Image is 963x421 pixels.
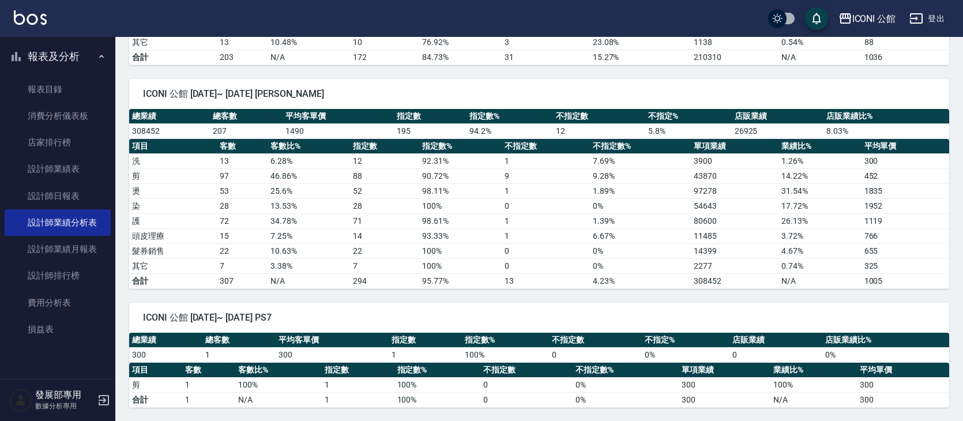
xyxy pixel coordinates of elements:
[553,123,645,138] td: 12
[857,363,949,378] th: 平均單價
[129,109,949,139] table: a dense table
[202,333,276,348] th: 總客數
[642,333,729,348] th: 不指定%
[283,109,394,124] th: 平均客單價
[419,35,502,50] td: 76.92 %
[129,153,217,168] td: 洗
[129,273,217,288] td: 合計
[502,243,589,258] td: 0
[129,123,210,138] td: 308452
[590,183,691,198] td: 1.89 %
[691,258,778,273] td: 2277
[590,258,691,273] td: 0 %
[590,50,691,65] td: 15.27%
[350,35,419,50] td: 10
[217,273,268,288] td: 307
[823,123,949,138] td: 8.03 %
[129,213,217,228] td: 護
[419,228,502,243] td: 93.33 %
[590,35,691,50] td: 23.08 %
[691,243,778,258] td: 14399
[129,168,217,183] td: 剪
[268,198,350,213] td: 13.53 %
[129,347,202,362] td: 300
[778,153,861,168] td: 1.26 %
[235,392,322,407] td: N/A
[143,312,935,324] span: ICONI 公館 [DATE]~ [DATE] PS7
[268,50,350,65] td: N/A
[573,377,679,392] td: 0 %
[350,139,419,154] th: 指定數
[276,333,388,348] th: 平均客單價
[350,198,419,213] td: 28
[862,183,949,198] td: 1835
[268,258,350,273] td: 3.38 %
[217,183,268,198] td: 53
[5,209,111,236] a: 設計師業績分析表
[778,168,861,183] td: 14.22 %
[642,347,729,362] td: 0 %
[778,243,861,258] td: 4.67 %
[862,153,949,168] td: 300
[394,392,481,407] td: 100%
[389,333,462,348] th: 指定數
[502,228,589,243] td: 1
[502,35,589,50] td: 3
[732,109,824,124] th: 店販業績
[322,392,394,407] td: 1
[129,333,949,363] table: a dense table
[691,168,778,183] td: 43870
[823,109,949,124] th: 店販業績比%
[5,290,111,316] a: 費用分析表
[778,139,861,154] th: 業績比%
[268,168,350,183] td: 46.86 %
[268,35,350,50] td: 10.48 %
[129,392,182,407] td: 合計
[210,123,283,138] td: 207
[862,258,949,273] td: 325
[268,183,350,198] td: 25.6 %
[419,153,502,168] td: 92.31 %
[35,389,94,401] h5: 發展部專用
[419,273,502,288] td: 95.77%
[862,139,949,154] th: 平均單價
[419,183,502,198] td: 98.11 %
[502,50,589,65] td: 31
[778,50,861,65] td: N/A
[502,153,589,168] td: 1
[217,228,268,243] td: 15
[549,333,642,348] th: 不指定數
[350,153,419,168] td: 12
[217,243,268,258] td: 22
[217,153,268,168] td: 13
[679,377,771,392] td: 300
[645,109,732,124] th: 不指定%
[691,198,778,213] td: 54643
[217,258,268,273] td: 7
[5,316,111,343] a: 損益表
[419,213,502,228] td: 98.61 %
[217,50,268,65] td: 203
[590,168,691,183] td: 9.28 %
[553,109,645,124] th: 不指定數
[852,12,896,26] div: ICONI 公館
[129,139,949,289] table: a dense table
[822,347,949,362] td: 0 %
[462,333,549,348] th: 指定數%
[350,228,419,243] td: 14
[419,198,502,213] td: 100 %
[129,198,217,213] td: 染
[480,363,573,378] th: 不指定數
[822,333,949,348] th: 店販業績比%
[691,35,778,50] td: 1138
[389,347,462,362] td: 1
[573,363,679,378] th: 不指定數%
[394,123,467,138] td: 195
[480,392,573,407] td: 0
[350,258,419,273] td: 7
[35,401,94,411] p: 數據分析專用
[419,50,502,65] td: 84.73%
[691,183,778,198] td: 97278
[778,213,861,228] td: 26.13 %
[268,213,350,228] td: 34.78 %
